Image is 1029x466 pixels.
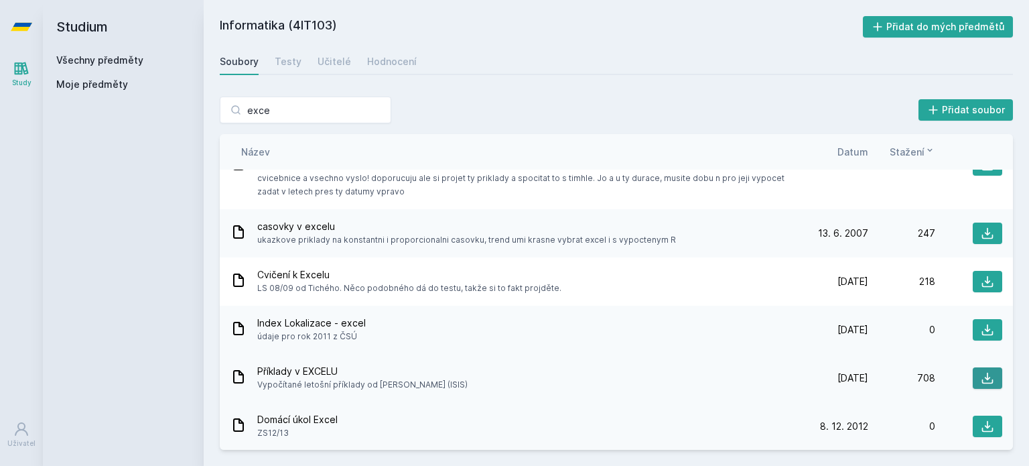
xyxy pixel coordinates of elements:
button: Přidat do mých předmětů [863,16,1014,38]
span: Moje předměty [56,78,128,91]
div: Study [12,78,31,88]
a: Testy [275,48,301,75]
a: Hodnocení [367,48,417,75]
span: Stažení [890,145,924,159]
button: Název [241,145,270,159]
div: Učitelé [318,55,351,68]
span: údaje pro rok 2011 z ČSÚ [257,330,366,343]
div: 708 [868,371,935,385]
span: 8. 12. 2012 [820,420,868,433]
div: 247 [868,227,935,240]
span: 13. 6. 2007 [818,227,868,240]
span: ZS12/13 [257,426,338,440]
div: Hodnocení [367,55,417,68]
div: Testy [275,55,301,68]
a: Soubory [220,48,259,75]
a: Study [3,54,40,95]
span: Domácí úkol Excel [257,413,338,426]
div: Soubory [220,55,259,68]
input: Hledej soubor [220,97,391,123]
div: 218 [868,275,935,288]
span: Vypočítané letošní příklady od [PERSON_NAME] (ISIS) [257,378,468,392]
button: Přidat soubor [918,99,1014,121]
div: Uživatel [7,439,36,449]
span: LS 08/09 od Tichého. Něco podobného dá do testu, takže si to fakt projděte. [257,282,561,295]
h2: Informatika (4IT103) [220,16,863,38]
a: Uživatel [3,414,40,455]
button: Stažení [890,145,935,159]
a: Učitelé [318,48,351,75]
a: Všechny předměty [56,54,143,66]
span: casovky v excelu [257,220,676,233]
span: [DATE] [837,323,868,337]
button: Datum [837,145,868,159]
div: 0 [868,323,935,337]
span: Index Lokalizace - excel [257,316,366,330]
span: Cvičení k Excelu [257,268,561,282]
span: [DATE] [837,371,868,385]
span: ukazkove priklady na konstantni i proporcionalni casovku, trend umi krasne vybrat excel i s vypoc... [257,233,676,247]
span: [DATE] [837,275,868,288]
span: Příklady v EXCELU [257,365,468,378]
div: 0 [868,420,935,433]
span: byl tu uz nekolikrat, tato verze je prosta chyb kterych v nekterych verzich nize bylo hojne. napr... [257,145,796,198]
